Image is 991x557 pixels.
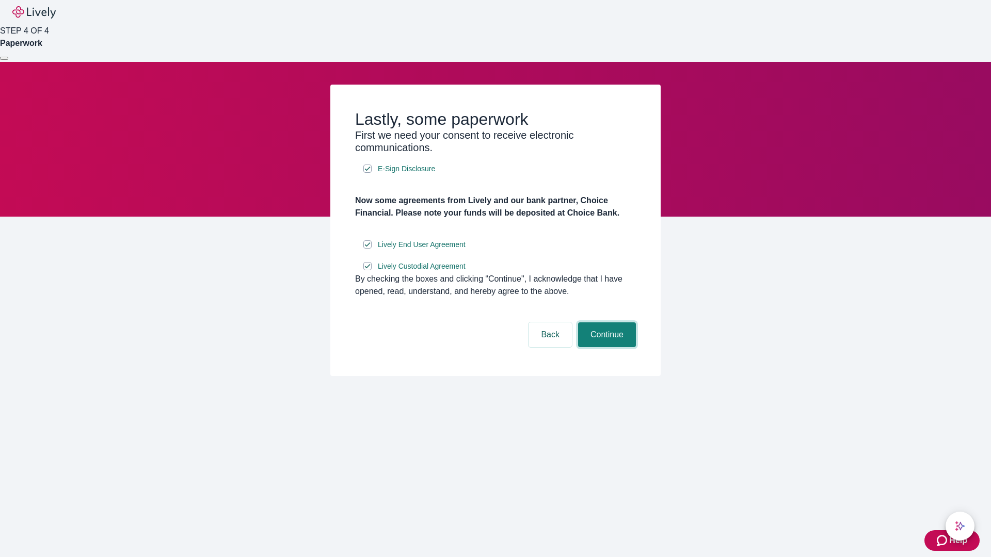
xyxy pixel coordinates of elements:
[955,521,965,531] svg: Lively AI Assistant
[924,530,980,551] button: Zendesk support iconHelp
[378,261,466,272] span: Lively Custodial Agreement
[529,322,572,347] button: Back
[949,534,967,547] span: Help
[376,238,468,251] a: e-sign disclosure document
[378,239,466,250] span: Lively End User Agreement
[378,163,435,174] span: E-Sign Disclosure
[946,512,974,540] button: chat
[937,534,949,547] svg: Zendesk support icon
[355,129,636,154] h3: First we need your consent to receive electronic communications.
[376,260,468,273] a: e-sign disclosure document
[376,162,437,175] a: e-sign disclosure document
[355,194,636,219] h4: Now some agreements from Lively and our bank partner, Choice Financial. Please note your funds wi...
[355,273,636,298] div: By checking the boxes and clicking “Continue", I acknowledge that I have opened, read, understand...
[355,109,636,129] h2: Lastly, some paperwork
[12,6,56,19] img: Lively
[578,322,636,347] button: Continue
